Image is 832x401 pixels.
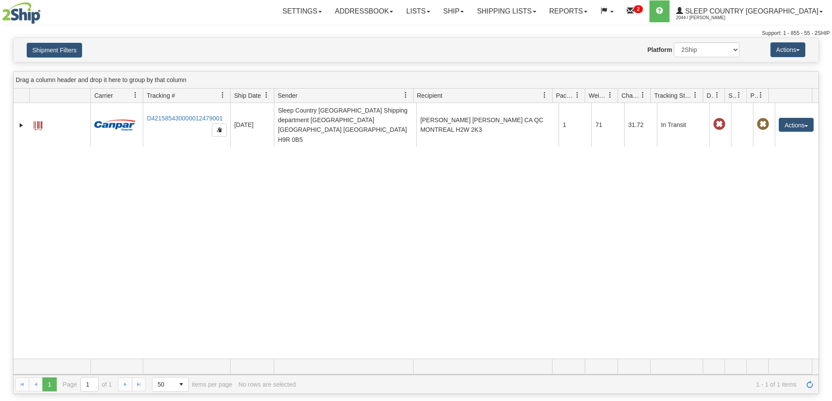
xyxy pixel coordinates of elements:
[417,91,442,100] span: Recipient
[2,2,41,24] img: logo2044.jpg
[713,118,725,130] span: Late
[757,118,769,130] span: Pickup Not Assigned
[328,0,400,22] a: Addressbook
[276,0,328,22] a: Settings
[728,91,736,100] span: Shipment Issues
[812,156,831,245] iframe: chat widget
[212,123,227,137] button: Copy to clipboard
[14,72,818,89] div: grid grouping header
[621,91,640,100] span: Charge
[732,88,746,103] a: Shipment Issues filter column settings
[710,88,725,103] a: Delivery Status filter column settings
[779,118,814,132] button: Actions
[603,88,618,103] a: Weight filter column settings
[543,0,594,22] a: Reports
[147,91,175,100] span: Tracking #
[259,88,274,103] a: Ship Date filter column settings
[230,103,274,147] td: [DATE]
[302,381,797,388] span: 1 - 1 of 1 items
[128,88,143,103] a: Carrier filter column settings
[676,14,742,22] span: 2044 / [PERSON_NAME]
[27,43,82,58] button: Shipment Filters
[238,381,296,388] div: No rows are selected
[647,45,672,54] label: Platform
[42,377,56,391] span: Page 1
[635,88,650,103] a: Charge filter column settings
[570,88,585,103] a: Packages filter column settings
[670,0,829,22] a: Sleep Country [GEOGRAPHIC_DATA] 2044 / [PERSON_NAME]
[278,91,297,100] span: Sender
[34,117,42,131] a: Label
[688,88,703,103] a: Tracking Status filter column settings
[683,7,818,15] span: Sleep Country [GEOGRAPHIC_DATA]
[94,120,135,130] img: 14 - Canpar
[416,103,559,147] td: [PERSON_NAME] [PERSON_NAME] CA QC MONTREAL H2W 2K3
[537,88,552,103] a: Recipient filter column settings
[591,103,624,147] td: 71
[657,103,709,147] td: In Transit
[152,377,232,392] span: items per page
[174,377,188,391] span: select
[803,377,817,391] a: Refresh
[398,88,413,103] a: Sender filter column settings
[81,377,98,391] input: Page 1
[559,103,591,147] td: 1
[654,91,692,100] span: Tracking Status
[707,91,714,100] span: Delivery Status
[620,0,649,22] a: 2
[634,5,643,13] sup: 2
[470,0,542,22] a: Shipping lists
[753,88,768,103] a: Pickup Status filter column settings
[215,88,230,103] a: Tracking # filter column settings
[234,91,261,100] span: Ship Date
[63,377,112,392] span: Page of 1
[94,91,113,100] span: Carrier
[624,103,657,147] td: 31.72
[17,121,26,130] a: Expand
[147,115,223,122] a: D421585430000012479001
[556,91,574,100] span: Packages
[152,377,189,392] span: Page sizes drop down
[158,380,169,389] span: 50
[400,0,436,22] a: Lists
[589,91,607,100] span: Weight
[750,91,758,100] span: Pickup Status
[770,42,805,57] button: Actions
[437,0,470,22] a: Ship
[2,30,830,37] div: Support: 1 - 855 - 55 - 2SHIP
[274,103,416,147] td: Sleep Country [GEOGRAPHIC_DATA] Shipping department [GEOGRAPHIC_DATA] [GEOGRAPHIC_DATA] [GEOGRAPH...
